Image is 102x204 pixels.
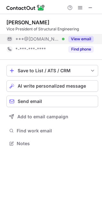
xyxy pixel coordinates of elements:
span: AI write personalized message [18,83,86,89]
span: Find work email [17,128,96,134]
img: ContactOut v5.3.10 [6,4,45,12]
div: [PERSON_NAME] [6,19,49,26]
button: Reveal Button [68,46,94,52]
span: Notes [17,141,96,146]
button: save-profile-one-click [6,65,98,76]
button: Notes [6,139,98,148]
span: Send email [18,99,42,104]
button: Send email [6,96,98,107]
button: Find work email [6,126,98,135]
button: Reveal Button [68,36,94,42]
div: Vice President of Structural Engineering [6,26,98,32]
div: Save to List / ATS / CRM [18,68,87,73]
button: Add to email campaign [6,111,98,122]
button: AI write personalized message [6,80,98,92]
span: Add to email campaign [17,114,68,119]
span: ***@[DOMAIN_NAME] [15,36,60,42]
